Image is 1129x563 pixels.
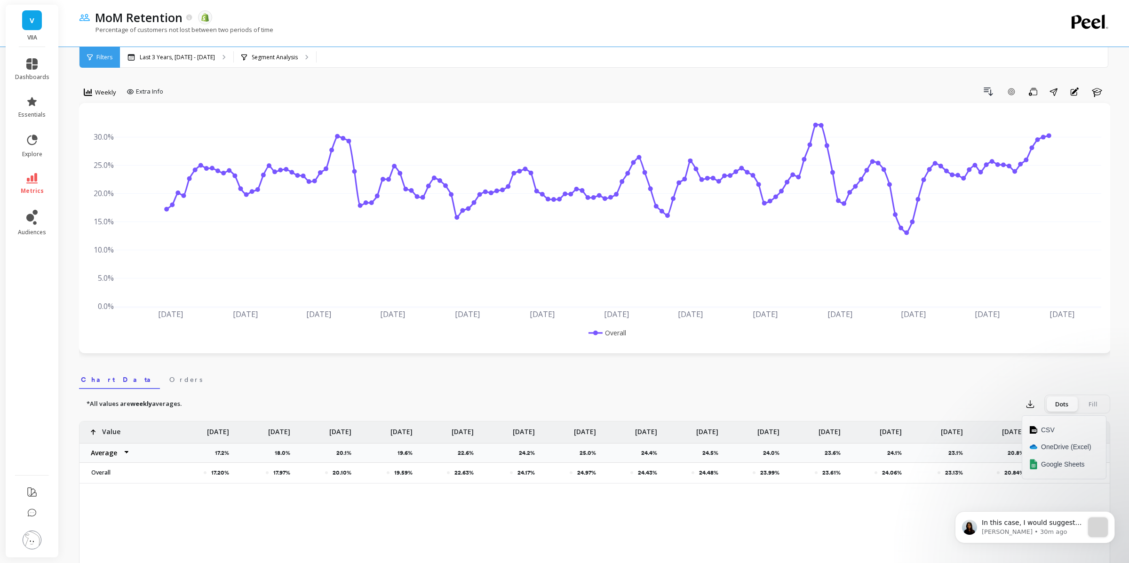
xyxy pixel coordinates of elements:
p: 23.99% [760,469,779,476]
span: dashboards [15,73,49,81]
strong: weekly [130,399,152,408]
p: 22.6% [458,449,479,457]
span: Google Sheets [1041,460,1085,469]
p: [DATE] [1002,421,1024,436]
div: Dots [1046,396,1077,412]
p: [DATE] [452,421,474,436]
span: Chart Data [81,375,158,384]
p: 19.59% [394,469,413,476]
p: [DATE] [329,421,351,436]
img: option icon [1030,459,1037,469]
p: 23.13% [945,469,963,476]
span: audiences [18,229,46,236]
p: 20.8% [1008,449,1030,457]
span: Weekly [95,88,116,97]
p: 24.1% [887,449,907,457]
img: option icon [1030,444,1037,449]
span: metrics [21,187,44,195]
p: 17.20% [211,469,229,476]
p: 20.84% [1004,469,1024,476]
p: MoM Retention [95,9,183,25]
p: 24.48% [699,469,718,476]
img: option icon [1030,426,1037,434]
p: 24.2% [519,449,541,457]
iframe: Intercom notifications message [941,492,1129,558]
p: [DATE] [390,421,413,436]
p: 19.6% [398,449,418,457]
span: explore [22,151,42,158]
p: 24.0% [763,449,785,457]
p: [DATE] [207,421,229,436]
img: profile picture [23,531,41,549]
p: 17.2% [215,449,235,457]
p: 24.43% [638,469,657,476]
p: 24.97% [577,469,596,476]
p: [DATE] [574,421,596,436]
p: *All values are averages. [87,399,182,409]
p: 23.1% [948,449,969,457]
p: 23.61% [822,469,841,476]
p: Value [102,421,120,436]
span: essentials [18,111,46,119]
p: [DATE] [757,421,779,436]
img: header icon [79,14,90,21]
p: 24.17% [517,469,535,476]
p: 22.63% [454,469,474,476]
p: 25.0% [580,449,602,457]
p: [DATE] [941,421,963,436]
p: Segment Analysis [252,54,298,61]
p: [DATE] [268,421,290,436]
nav: Tabs [79,367,1110,389]
p: [DATE] [819,421,841,436]
p: 17.97% [273,469,290,476]
span: OneDrive (Excel) [1041,442,1091,452]
span: CSV [1041,425,1055,435]
span: Filters [96,54,112,61]
p: 20.1% [336,449,357,457]
p: 18.0% [275,449,296,457]
p: Percentage of customers not lost between two periods of time [79,25,273,34]
p: Last 3 Years, [DATE] - [DATE] [140,54,215,61]
p: [DATE] [635,421,657,436]
p: Overall [86,469,168,476]
span: Orders [169,375,202,384]
p: 24.5% [702,449,724,457]
span: V [30,15,34,26]
p: 24.06% [882,469,902,476]
img: api.shopify.svg [201,13,209,22]
div: Fill [1077,396,1108,412]
p: 23.6% [825,449,846,457]
p: VIIA [15,34,49,41]
p: [DATE] [880,421,902,436]
span: Extra Info [136,87,163,96]
p: 24.4% [641,449,663,457]
p: [DATE] [513,421,535,436]
p: 20.10% [333,469,351,476]
p: [DATE] [696,421,718,436]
